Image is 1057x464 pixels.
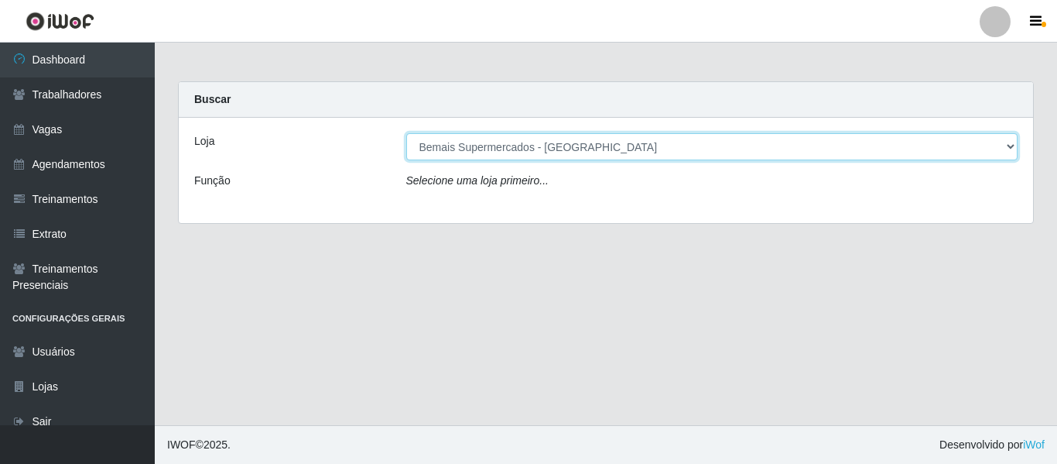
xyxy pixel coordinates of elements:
[167,437,231,453] span: © 2025 .
[194,93,231,105] strong: Buscar
[167,438,196,451] span: IWOF
[194,133,214,150] label: Loja
[406,174,549,187] i: Selecione uma loja primeiro...
[1023,438,1045,451] a: iWof
[26,12,94,31] img: CoreUI Logo
[194,173,231,189] label: Função
[939,437,1045,453] span: Desenvolvido por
